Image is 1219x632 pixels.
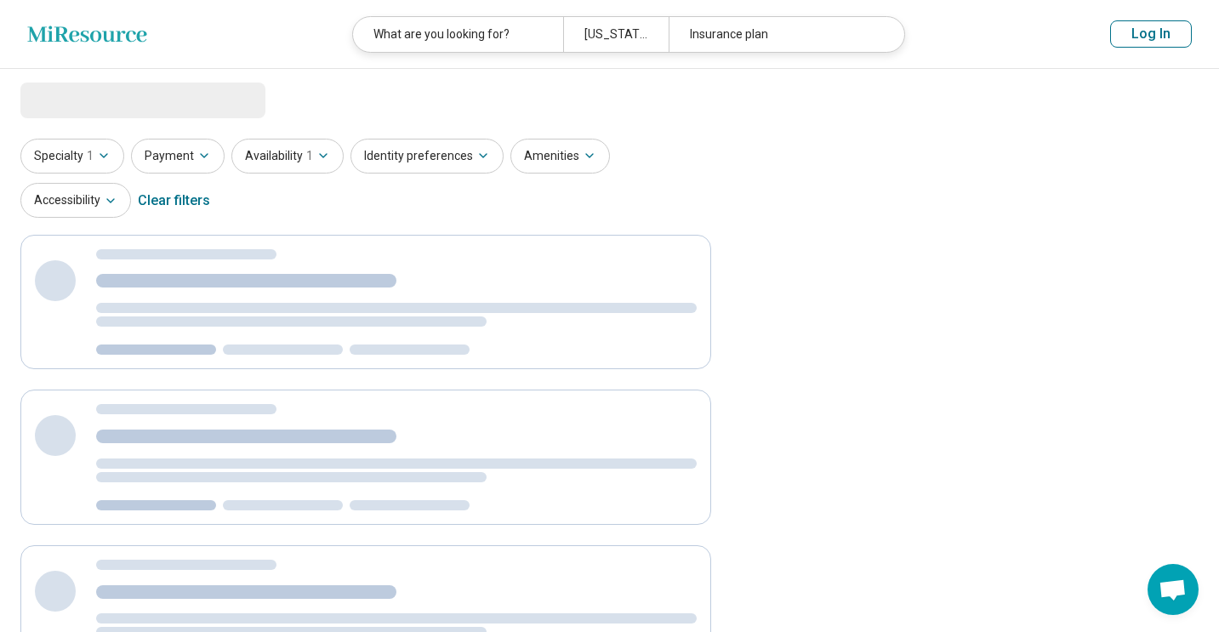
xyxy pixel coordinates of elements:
[20,183,131,218] button: Accessibility
[138,180,210,221] div: Clear filters
[87,147,94,165] span: 1
[1148,564,1199,615] div: Open chat
[131,139,225,174] button: Payment
[1110,20,1192,48] button: Log In
[563,17,669,52] div: [US_STATE], [GEOGRAPHIC_DATA]
[353,17,563,52] div: What are you looking for?
[350,139,504,174] button: Identity preferences
[231,139,344,174] button: Availability1
[20,83,163,117] span: Loading...
[510,139,610,174] button: Amenities
[306,147,313,165] span: 1
[20,139,124,174] button: Specialty1
[669,17,879,52] div: Insurance plan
